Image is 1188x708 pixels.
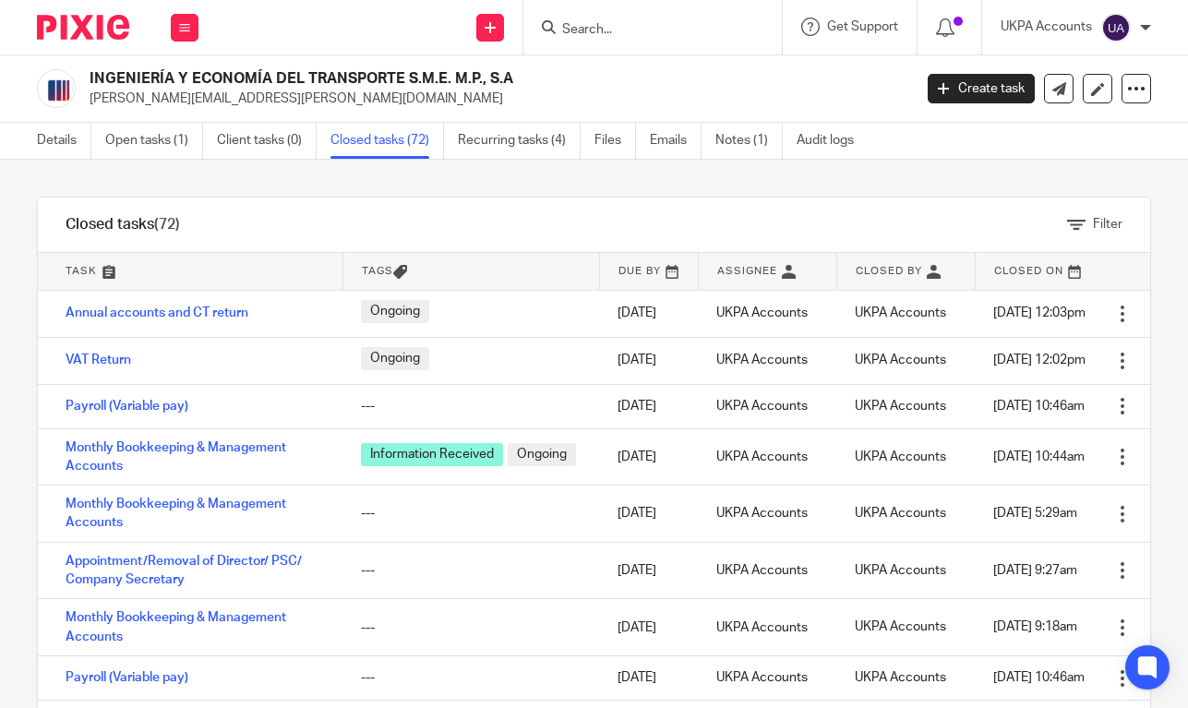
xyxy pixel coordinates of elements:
div: --- [361,504,581,522]
span: UKPA Accounts [855,400,946,413]
a: Appointment/Removal of Director/ PSC/ Company Secretary [66,555,302,586]
a: Notes (1) [715,123,783,159]
a: Recurring tasks (4) [458,123,581,159]
a: Monthly Bookkeeping & Management Accounts [66,441,286,473]
span: Ongoing [508,443,576,466]
span: UKPA Accounts [855,306,946,319]
td: UKPA Accounts [698,384,836,428]
span: [DATE] 5:29am [993,507,1077,520]
p: [PERSON_NAME][EMAIL_ADDRESS][PERSON_NAME][DOMAIN_NAME] [90,90,900,108]
td: UKPA Accounts [698,486,836,543]
a: VAT Return [66,354,131,366]
td: [DATE] [599,486,698,543]
a: Audit logs [797,123,868,159]
span: Ongoing [361,300,429,323]
img: Pixie [37,15,129,40]
span: UKPA Accounts [855,671,946,684]
p: UKPA Accounts [1001,18,1092,36]
a: Emails [650,123,702,159]
td: [DATE] [599,290,698,337]
input: Search [560,22,726,39]
td: UKPA Accounts [698,656,836,701]
a: Create task [928,74,1035,103]
span: UKPA Accounts [855,450,946,463]
a: Monthly Bookkeeping & Management Accounts [66,498,286,529]
a: Monthly Bookkeeping & Management Accounts [66,611,286,642]
div: --- [361,618,581,637]
span: [DATE] 12:03pm [993,306,1086,319]
td: [DATE] [599,542,698,599]
th: Tags [342,253,599,290]
a: Annual accounts and CT return [66,306,248,319]
span: [DATE] 10:46am [993,400,1085,413]
span: Information Received [361,443,503,466]
span: UKPA Accounts [855,354,946,366]
span: UKPA Accounts [855,507,946,520]
div: --- [361,561,581,580]
td: [DATE] [599,599,698,656]
td: [DATE] [599,428,698,486]
span: Ongoing [361,347,429,370]
td: UKPA Accounts [698,542,836,599]
img: svg%3E [1101,13,1131,42]
span: Filter [1093,218,1122,231]
td: UKPA Accounts [698,290,836,337]
span: UKPA Accounts [855,564,946,577]
a: Client tasks (0) [217,123,317,159]
span: [DATE] 12:02pm [993,354,1086,366]
td: UKPA Accounts [698,599,836,656]
a: Files [594,123,636,159]
span: [DATE] 10:46am [993,671,1085,684]
td: [DATE] [599,384,698,428]
span: [DATE] 9:18am [993,621,1077,634]
a: Payroll (Variable pay) [66,400,188,413]
td: [DATE] [599,337,698,384]
div: --- [361,668,581,687]
span: [DATE] 9:27am [993,564,1077,577]
h2: INGENIERÍA Y ECONOMÍA DEL TRANSPORTE S.M.E. M.P., S.A [90,69,738,89]
div: --- [361,397,581,415]
span: [DATE] 10:44am [993,450,1085,463]
a: Closed tasks (72) [330,123,444,159]
td: [DATE] [599,656,698,701]
img: Screenshot_1.png [37,69,76,108]
a: Open tasks (1) [105,123,203,159]
a: Payroll (Variable pay) [66,671,188,684]
td: UKPA Accounts [698,428,836,486]
td: UKPA Accounts [698,337,836,384]
span: UKPA Accounts [855,621,946,634]
h1: Closed tasks [66,215,180,234]
a: Details [37,123,91,159]
span: Get Support [827,20,898,33]
span: (72) [154,217,180,232]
